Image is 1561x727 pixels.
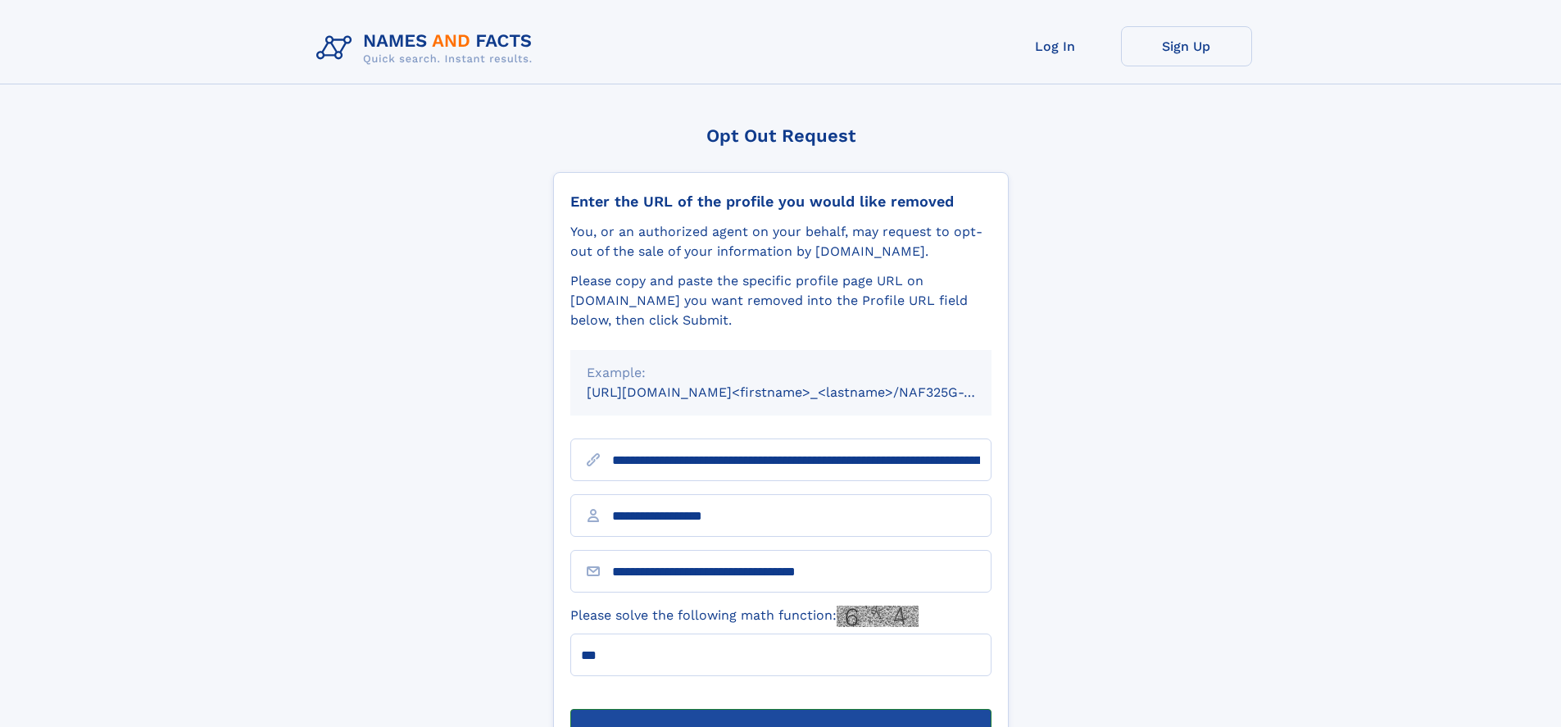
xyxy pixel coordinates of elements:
[310,26,546,70] img: Logo Names and Facts
[570,271,992,330] div: Please copy and paste the specific profile page URL on [DOMAIN_NAME] you want removed into the Pr...
[587,384,1023,400] small: [URL][DOMAIN_NAME]<firstname>_<lastname>/NAF325G-xxxxxxxx
[587,363,975,383] div: Example:
[990,26,1121,66] a: Log In
[570,193,992,211] div: Enter the URL of the profile you would like removed
[570,222,992,261] div: You, or an authorized agent on your behalf, may request to opt-out of the sale of your informatio...
[570,606,919,627] label: Please solve the following math function:
[553,125,1009,146] div: Opt Out Request
[1121,26,1252,66] a: Sign Up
